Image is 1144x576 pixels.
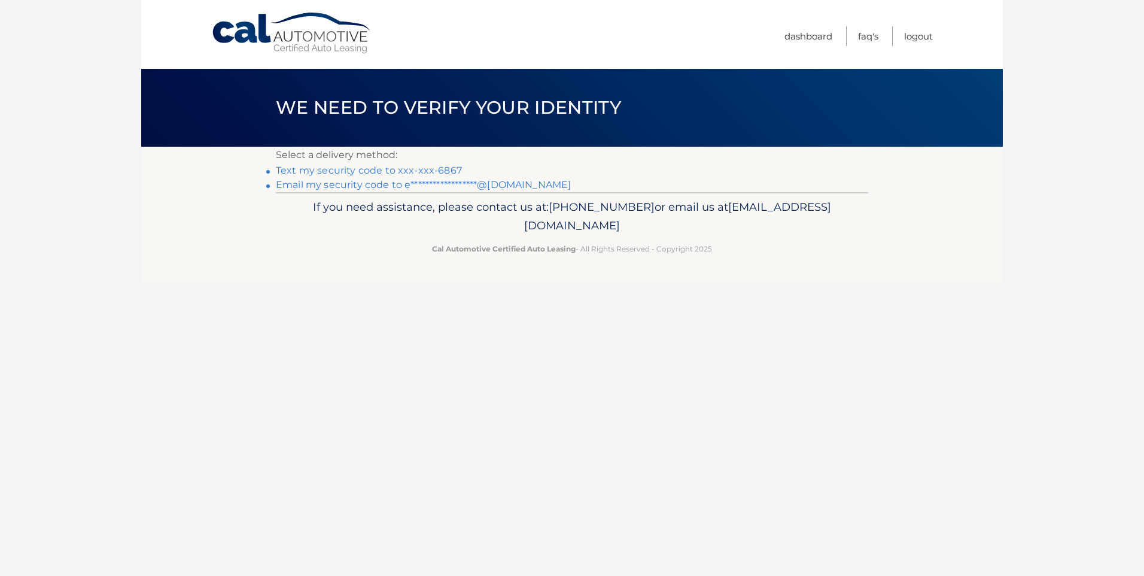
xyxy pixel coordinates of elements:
[784,26,832,46] a: Dashboard
[284,198,860,236] p: If you need assistance, please contact us at: or email us at
[276,147,868,163] p: Select a delivery method:
[276,165,462,176] a: Text my security code to xxx-xxx-6867
[858,26,878,46] a: FAQ's
[211,12,373,54] a: Cal Automotive
[549,200,655,214] span: [PHONE_NUMBER]
[284,242,860,255] p: - All Rights Reserved - Copyright 2025
[432,244,576,253] strong: Cal Automotive Certified Auto Leasing
[904,26,933,46] a: Logout
[276,96,621,119] span: We need to verify your identity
